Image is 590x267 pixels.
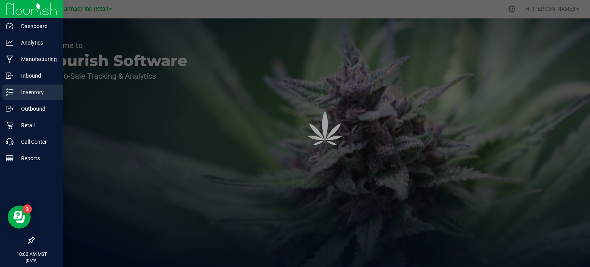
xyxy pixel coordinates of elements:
p: Analytics [13,38,60,47]
inline-svg: Dashboard [6,22,13,30]
inline-svg: Reports [6,154,13,162]
inline-svg: Inventory [6,88,13,96]
inline-svg: Manufacturing [6,55,13,63]
iframe: Resource center unread badge [23,204,32,214]
iframe: Resource center [8,206,31,229]
p: Call Center [13,137,60,146]
p: Reports [13,154,60,163]
p: [DATE] [3,258,60,264]
p: Retail [13,121,60,130]
inline-svg: Analytics [6,39,13,46]
p: Dashboard [13,22,60,31]
inline-svg: Retail [6,121,13,129]
inline-svg: Outbound [6,105,13,113]
inline-svg: Inbound [6,72,13,80]
p: Outbound [13,104,60,113]
p: 10:02 AM MST [3,251,60,258]
inline-svg: Call Center [6,138,13,146]
p: Inbound [13,71,60,80]
p: Inventory [13,88,60,97]
p: Manufacturing [13,55,60,64]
